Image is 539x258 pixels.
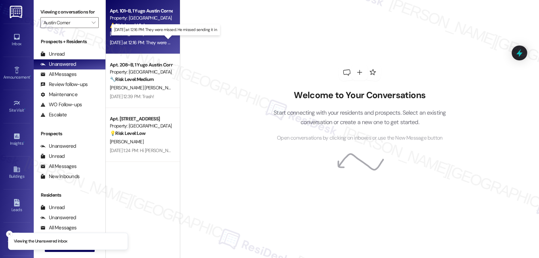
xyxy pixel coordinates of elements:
[114,27,218,33] p: [DATE] at 12:16 PM: They were missed. He missed sending it in.
[110,122,172,130] div: Property: [GEOGRAPHIC_DATA]
[40,101,82,108] div: WO Follow-ups
[110,7,172,15] div: Apt. 101~B, 1 Yugo Austin Corner
[263,108,456,127] p: Start connecting with your residents and prospects. Select an existing conversation or create a n...
[14,238,67,245] p: Viewing the Unanswered inbox
[263,90,456,101] h2: Welcome to Your Conversations
[110,115,172,122] div: Apt. [STREET_ADDRESS]
[24,107,25,112] span: •
[40,163,76,170] div: All Messages
[110,22,146,28] strong: ⚠️ Risk Level: High
[110,139,144,145] span: [PERSON_NAME]
[6,231,13,237] button: Close toast
[3,31,30,49] a: Inbox
[34,192,105,199] div: Residents
[34,130,105,137] div: Prospects
[110,39,230,46] div: [DATE] at 12:16 PM: They were missed. He missed sending it in.
[40,153,65,160] div: Unread
[40,7,99,17] label: Viewing conversations for
[40,224,76,231] div: All Messages
[40,91,77,98] div: Maintenance
[40,204,65,211] div: Unread
[40,51,65,58] div: Unread
[40,71,76,78] div: All Messages
[3,230,30,248] a: Templates •
[277,134,442,142] span: Open conversations by clicking on inboxes or use the New Message button
[3,164,30,182] a: Buildings
[40,214,76,221] div: Unanswered
[92,20,95,25] i: 
[110,85,178,91] span: [PERSON_NAME] [PERSON_NAME]
[3,197,30,215] a: Leads
[110,15,172,22] div: Property: [GEOGRAPHIC_DATA]
[23,140,24,145] span: •
[110,93,154,99] div: [DATE] 12:39 PM: Trash!
[34,38,105,45] div: Prospects + Residents
[40,173,80,180] div: New Inbounds
[3,131,30,149] a: Insights •
[110,61,172,68] div: Apt. 208~B, 1 Yugo Austin Corner
[40,61,76,68] div: Unanswered
[40,81,88,88] div: Review follow-ups
[110,68,172,76] div: Property: [GEOGRAPHIC_DATA]
[40,111,67,118] div: Escalate
[110,130,146,136] strong: 💡 Risk Level: Low
[10,6,24,18] img: ResiDesk Logo
[110,76,154,82] strong: 🔧 Risk Level: Medium
[30,74,31,79] span: •
[40,143,76,150] div: Unanswered
[3,97,30,116] a: Site Visit •
[43,17,88,28] input: All communities
[110,31,144,37] span: [PERSON_NAME]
